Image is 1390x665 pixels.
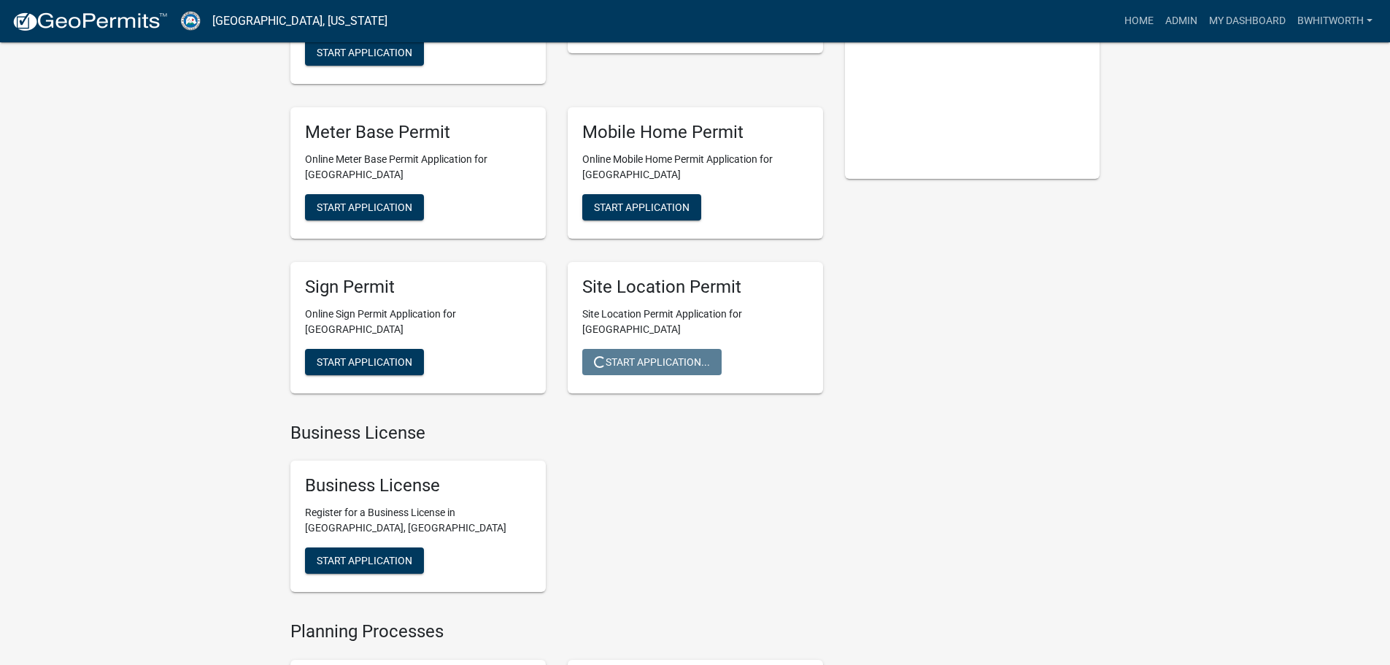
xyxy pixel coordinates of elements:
button: Start Application... [582,349,722,375]
a: [GEOGRAPHIC_DATA], [US_STATE] [212,9,387,34]
h5: Sign Permit [305,277,531,298]
h5: Meter Base Permit [305,122,531,143]
p: Site Location Permit Application for [GEOGRAPHIC_DATA] [582,307,808,337]
button: Start Application [305,39,424,66]
p: Register for a Business License in [GEOGRAPHIC_DATA], [GEOGRAPHIC_DATA] [305,505,531,536]
p: Online Mobile Home Permit Application for [GEOGRAPHIC_DATA] [582,152,808,182]
span: Start Application [317,201,412,212]
button: Start Application [305,349,424,375]
a: My Dashboard [1203,7,1291,35]
span: Start Application... [594,355,710,367]
h4: Business License [290,423,823,444]
p: Online Meter Base Permit Application for [GEOGRAPHIC_DATA] [305,152,531,182]
span: Start Application [317,355,412,367]
button: Start Application [305,547,424,574]
span: Start Application [317,555,412,566]
span: Start Application [317,47,412,58]
h4: Planning Processes [290,621,823,642]
p: Online Sign Permit Application for [GEOGRAPHIC_DATA] [305,307,531,337]
img: Gilmer County, Georgia [179,11,201,31]
h5: Site Location Permit [582,277,808,298]
a: Home [1119,7,1159,35]
button: Start Application [582,194,701,220]
a: BWhitworth [1291,7,1378,35]
h5: Mobile Home Permit [582,122,808,143]
a: Admin [1159,7,1203,35]
span: Start Application [594,201,690,212]
button: Start Application [305,194,424,220]
h5: Business License [305,475,531,496]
